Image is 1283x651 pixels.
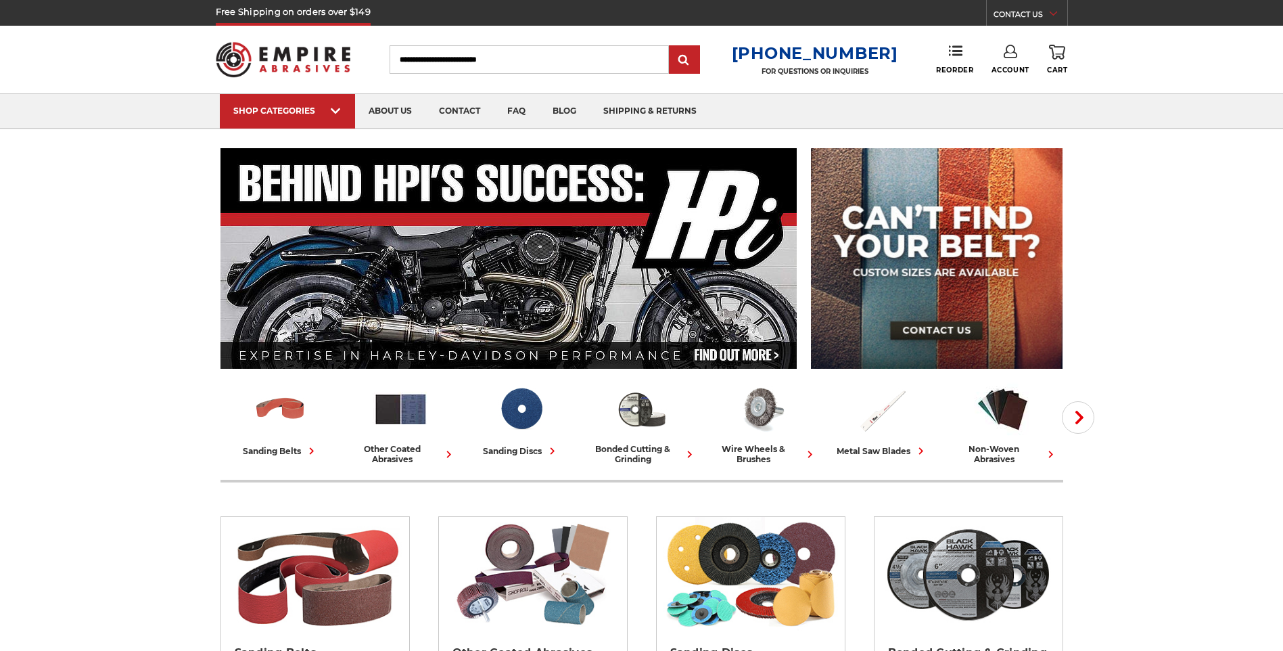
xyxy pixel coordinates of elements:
a: contact [425,94,494,129]
div: bonded cutting & grinding [587,444,697,464]
a: Reorder [936,45,973,74]
a: faq [494,94,539,129]
a: [PHONE_NUMBER] [732,43,898,63]
a: non-woven abrasives [948,381,1058,464]
img: Banner for an interview featuring Horsepower Inc who makes Harley performance upgrades featured o... [220,148,797,369]
input: Submit [671,47,698,74]
img: Metal Saw Blades [854,381,910,437]
img: promo banner for custom belts. [811,148,1063,369]
a: sanding discs [467,381,576,458]
img: Non-woven Abrasives [975,381,1031,437]
a: sanding belts [226,381,335,458]
a: metal saw blades [828,381,937,458]
img: Bonded Cutting & Grinding [613,381,670,437]
img: Sanding Discs [493,381,549,437]
div: SHOP CATEGORIES [233,106,342,116]
img: Empire Abrasives [216,33,351,86]
img: Sanding Discs [663,517,838,632]
img: Other Coated Abrasives [445,517,620,632]
a: other coated abrasives [346,381,456,464]
a: shipping & returns [590,94,710,129]
div: sanding belts [243,444,319,458]
div: wire wheels & brushes [707,444,817,464]
img: Other Coated Abrasives [373,381,429,437]
span: Cart [1047,66,1067,74]
a: about us [355,94,425,129]
div: metal saw blades [837,444,928,458]
button: Next [1062,401,1094,434]
div: sanding discs [483,444,559,458]
img: Bonded Cutting & Grinding [881,517,1056,632]
p: FOR QUESTIONS OR INQUIRIES [732,67,898,76]
img: Sanding Belts [227,517,402,632]
a: wire wheels & brushes [707,381,817,464]
div: other coated abrasives [346,444,456,464]
div: non-woven abrasives [948,444,1058,464]
a: blog [539,94,590,129]
span: Account [992,66,1029,74]
a: CONTACT US [994,7,1067,26]
img: Sanding Belts [252,381,308,437]
a: bonded cutting & grinding [587,381,697,464]
span: Reorder [936,66,973,74]
img: Wire Wheels & Brushes [734,381,790,437]
a: Cart [1047,45,1067,74]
